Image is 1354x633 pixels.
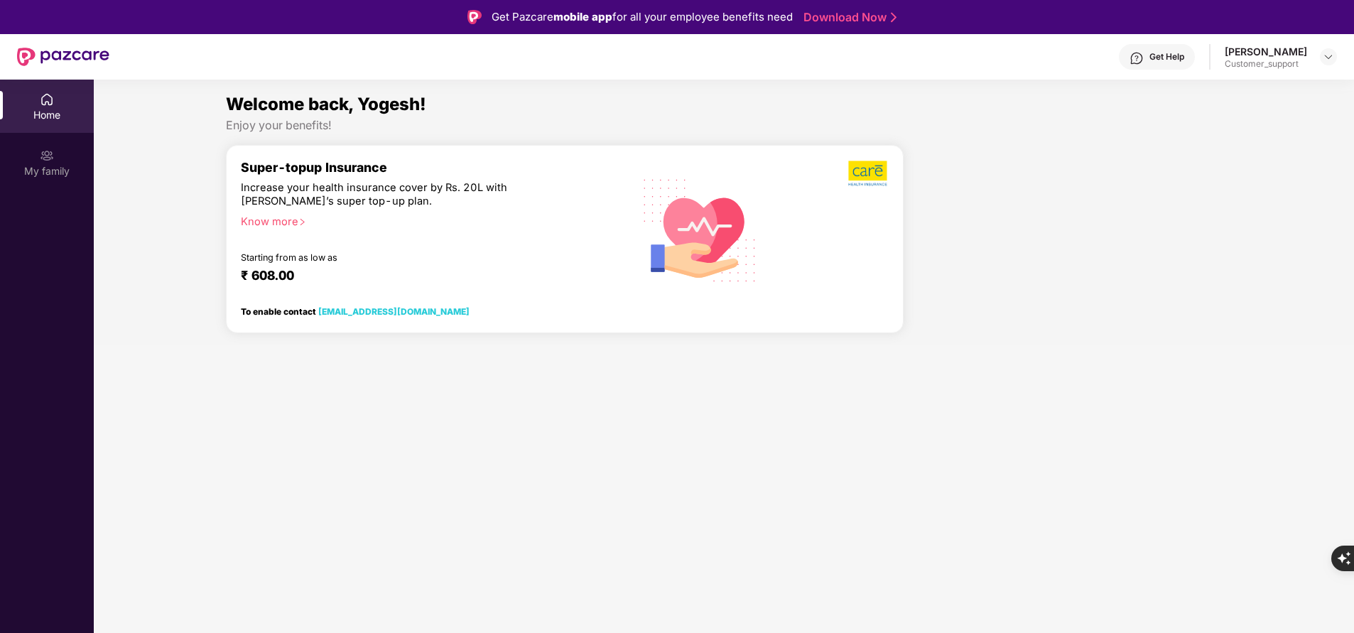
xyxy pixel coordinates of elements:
img: svg+xml;base64,PHN2ZyBpZD0iSG9tZSIgeG1sbnM9Imh0dHA6Ly93d3cudzMub3JnLzIwMDAvc3ZnIiB3aWR0aD0iMjAiIG... [40,92,54,107]
div: Increase your health insurance cover by Rs. 20L with [PERSON_NAME]’s super top-up plan. [241,181,558,209]
div: Enjoy your benefits! [226,118,1221,133]
div: Know more [241,215,610,225]
div: To enable contact [241,306,470,316]
span: Welcome back, Yogesh! [226,94,426,114]
img: b5dec4f62d2307b9de63beb79f102df3.png [848,160,889,187]
img: svg+xml;base64,PHN2ZyBpZD0iSGVscC0zMngzMiIgeG1sbnM9Imh0dHA6Ly93d3cudzMub3JnLzIwMDAvc3ZnIiB3aWR0aD... [1130,51,1144,65]
a: [EMAIL_ADDRESS][DOMAIN_NAME] [318,306,470,317]
img: svg+xml;base64,PHN2ZyB3aWR0aD0iMjAiIGhlaWdodD0iMjAiIHZpZXdCb3g9IjAgMCAyMCAyMCIgZmlsbD0ibm9uZSIgeG... [40,148,54,163]
img: svg+xml;base64,PHN2ZyB4bWxucz0iaHR0cDovL3d3dy53My5vcmcvMjAwMC9zdmciIHhtbG5zOnhsaW5rPSJodHRwOi8vd3... [632,161,768,298]
div: [PERSON_NAME] [1225,45,1307,58]
img: svg+xml;base64,PHN2ZyBpZD0iRHJvcGRvd24tMzJ4MzIiIHhtbG5zPSJodHRwOi8vd3d3LnczLm9yZy8yMDAwL3N2ZyIgd2... [1323,51,1334,63]
img: Stroke [891,10,897,25]
div: Get Help [1149,51,1184,63]
div: Customer_support [1225,58,1307,70]
div: Get Pazcare for all your employee benefits need [492,9,793,26]
img: Logo [467,10,482,24]
strong: mobile app [553,10,612,23]
div: ₹ 608.00 [241,268,605,285]
a: Download Now [803,10,892,25]
div: Starting from as low as [241,252,558,262]
img: New Pazcare Logo [17,48,109,66]
div: Super-topup Insurance [241,160,619,175]
span: right [298,218,306,226]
